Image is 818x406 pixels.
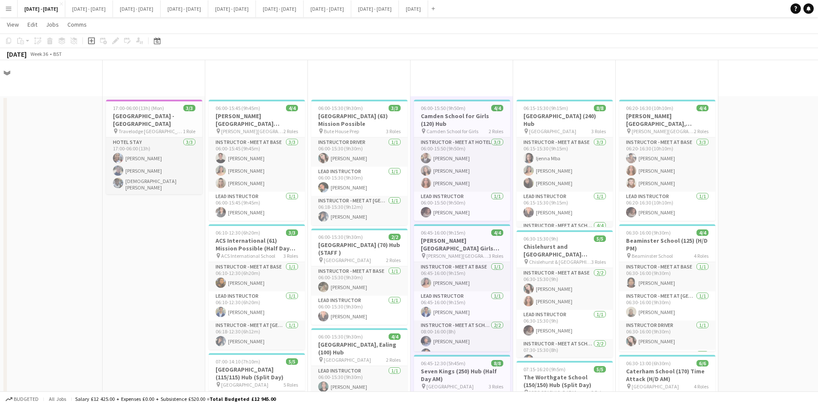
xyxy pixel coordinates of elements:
app-job-card: 06:30-15:30 (9h)5/5Chislehurst and [GEOGRAPHIC_DATA] (130/130) Hub (split day) Chislehurst & [GEO... [517,230,613,357]
app-card-role: Hotel Stay3/317:00-06:00 (13h)[PERSON_NAME][PERSON_NAME][DEMOGRAPHIC_DATA][PERSON_NAME] [106,137,202,194]
span: 06:00-15:50 (9h50m) [421,105,465,111]
app-card-role: Instructor - Meet at School4/4 [517,221,613,287]
span: 06:45-16:00 (9h15m) [421,229,465,236]
app-card-role: Instructor - Meet at Base1/106:00-15:30 (9h30m)[PERSON_NAME] [311,266,407,296]
app-card-role: Lead Instructor1/106:15-15:30 (9h15m)[PERSON_NAME] [517,192,613,221]
app-job-card: 06:00-15:30 (9h30m)2/2[GEOGRAPHIC_DATA] (70) Hub (STAFF ) [GEOGRAPHIC_DATA]2 RolesInstructor - Me... [311,229,407,325]
app-card-role: Instructor - Meet at Base3/306:15-15:30 (9h15m)Ijenna Mba[PERSON_NAME][PERSON_NAME] [517,137,613,192]
app-card-role: Instructor Driver1/106:00-15:30 (9h30m)[PERSON_NAME] [311,137,407,167]
span: 8/8 [491,360,503,366]
h3: [PERSON_NAME][GEOGRAPHIC_DATA], [PERSON_NAME] (126/94) Hub (Split Day) [619,112,715,128]
app-card-role: Lead Instructor1/106:00-15:30 (9h30m)[PERSON_NAME] [311,366,407,395]
app-card-role: Instructor - Meet at Hotel3/306:00-15:50 (9h50m)[PERSON_NAME][PERSON_NAME][PERSON_NAME] [414,137,510,192]
app-card-role: Lead Instructor1/106:30-15:30 (9h)[PERSON_NAME] [517,310,613,339]
h3: Seven Kings (250) Hub (Half Day AM) [414,367,510,383]
span: View [7,21,19,28]
button: [DATE] - [DATE] [351,0,399,17]
app-job-card: 06:45-16:00 (9h15m)4/4[PERSON_NAME][GEOGRAPHIC_DATA] Girls (120/120) Hub (Split Day) [PERSON_NAME... [414,224,510,351]
span: Total Budgeted £12 945.00 [210,396,276,402]
div: 06:00-15:45 (9h45m)4/4[PERSON_NAME][GEOGRAPHIC_DATA][PERSON_NAME] (100) Hub [PERSON_NAME][GEOGRAP... [209,100,305,221]
app-card-role: Instructor - Meet at Base3/306:20-16:30 (10h10m)[PERSON_NAME][PERSON_NAME][PERSON_NAME] [619,137,715,192]
button: [DATE] - [DATE] [304,0,351,17]
span: 4/4 [491,229,503,236]
app-card-role: Lead Instructor1/106:00-15:45 (9h45m)[PERSON_NAME] [209,192,305,221]
span: 3 Roles [489,383,503,390]
span: Travelodge [GEOGRAPHIC_DATA] [GEOGRAPHIC_DATA] [119,128,183,134]
span: 5/5 [286,358,298,365]
h3: The Worthgate School (150/150) Hub (Split Day) [517,373,613,389]
span: [GEOGRAPHIC_DATA] [529,389,576,396]
span: 4/4 [696,229,709,236]
app-job-card: 06:00-15:30 (9h30m)3/3[GEOGRAPHIC_DATA] (63) Mission Possible Bute House Prep3 RolesInstructor Dr... [311,100,407,225]
div: [DATE] [7,50,27,58]
span: 06:30-15:30 (9h) [523,235,558,242]
span: 3/3 [183,105,195,111]
span: ACS International School [221,253,275,259]
app-card-role: Instructor - Meet at Base1/106:30-16:00 (9h30m)[PERSON_NAME] [619,262,715,291]
span: 2 Roles [283,128,298,134]
app-card-role: Lead Instructor1/106:00-15:50 (9h50m)[PERSON_NAME] [414,192,510,221]
a: View [3,19,22,30]
span: [PERSON_NAME][GEOGRAPHIC_DATA], Witley [632,128,694,134]
span: Chislehurst & [GEOGRAPHIC_DATA] [529,259,591,265]
button: [DATE] - [DATE] [18,0,65,17]
app-job-card: 17:00-06:00 (13h) (Mon)3/3[GEOGRAPHIC_DATA] - [GEOGRAPHIC_DATA] Travelodge [GEOGRAPHIC_DATA] [GEO... [106,100,202,194]
span: [GEOGRAPHIC_DATA] [324,257,371,263]
span: [GEOGRAPHIC_DATA] [632,383,679,390]
h3: ACS International (61) Mission Possible (Half Day AM) [209,237,305,252]
h3: [GEOGRAPHIC_DATA] (70) Hub (STAFF ) [311,241,407,256]
h3: [GEOGRAPHIC_DATA] (240) Hub [517,112,613,128]
app-card-role: Lead Instructor1/106:00-15:30 (9h30m)[PERSON_NAME] [311,167,407,196]
app-job-card: 06:00-15:50 (9h50m)4/4Camden School for Girls (120) Hub Camden School for Girls2 RolesInstructor ... [414,100,510,221]
span: [PERSON_NAME][GEOGRAPHIC_DATA] for Girls [426,253,489,259]
app-job-card: 06:20-16:30 (10h10m)4/4[PERSON_NAME][GEOGRAPHIC_DATA], [PERSON_NAME] (126/94) Hub (Split Day) [PE... [619,100,715,221]
div: 06:15-15:30 (9h15m)8/8[GEOGRAPHIC_DATA] (240) Hub [GEOGRAPHIC_DATA]3 RolesInstructor - Meet at Ba... [517,100,613,227]
app-card-role: Lead Instructor1/106:45-16:00 (9h15m)[PERSON_NAME] [414,291,510,321]
h3: [PERSON_NAME][GEOGRAPHIC_DATA] Girls (120/120) Hub (Split Day) [414,237,510,252]
app-card-role: Lead Instructor1/106:10-12:30 (6h20m)[PERSON_NAME] [209,291,305,321]
div: Salary £12 425.00 + Expenses £0.00 + Subsistence £520.00 = [75,396,276,402]
span: 06:00-15:30 (9h30m) [318,105,363,111]
span: 4/4 [696,105,709,111]
span: 06:10-12:30 (6h20m) [216,229,260,236]
span: Bute House Prep [324,128,359,134]
app-job-card: 06:30-16:00 (9h30m)4/4Beaminster School (125) (H/D PM) Beaminster School4 RolesInstructor - Meet ... [619,224,715,351]
span: 2 Roles [489,128,503,134]
app-card-role: Instructor - Meet at Base1/106:10-12:30 (6h20m)[PERSON_NAME] [209,262,305,291]
app-card-role: Instructor - Meet at [GEOGRAPHIC_DATA]1/106:30-16:00 (9h30m)[PERSON_NAME] [619,291,715,321]
button: [DATE] - [DATE] [161,0,208,17]
span: 06:30-13:00 (6h30m) [626,360,671,366]
app-card-role: Instructor - Meet at [GEOGRAPHIC_DATA]1/106:18-12:30 (6h12m)[PERSON_NAME] [209,321,305,350]
app-card-role: Instructor - Meet at School2/208:00-16:00 (8h)[PERSON_NAME][PERSON_NAME] [414,321,510,362]
span: Jobs [46,21,59,28]
h3: [GEOGRAPHIC_DATA] (115/115) Hub (Split Day) [209,366,305,381]
h3: Camden School for Girls (120) Hub [414,112,510,128]
h3: [GEOGRAPHIC_DATA], Ealing (100) Hub [311,341,407,356]
h3: Beaminster School (125) (H/D PM) [619,237,715,252]
span: Budgeted [14,396,39,402]
button: [DATE] [399,0,428,17]
h3: [GEOGRAPHIC_DATA] - [GEOGRAPHIC_DATA] [106,112,202,128]
span: [GEOGRAPHIC_DATA] [426,383,474,390]
app-card-role: Instructor - Meet at Base3/306:00-15:45 (9h45m)[PERSON_NAME][PERSON_NAME][PERSON_NAME] [209,137,305,192]
span: 2/2 [389,234,401,240]
span: 06:00-15:45 (9h45m) [216,105,260,111]
button: [DATE] - [DATE] [113,0,161,17]
span: 3/3 [286,229,298,236]
button: [DATE] - [DATE] [65,0,113,17]
span: 3 Roles [489,253,503,259]
h3: [GEOGRAPHIC_DATA] (63) Mission Possible [311,112,407,128]
span: 07:15-16:20 (9h5m) [523,366,566,372]
span: 17:00-06:00 (13h) (Mon) [113,105,164,111]
div: BST [53,51,62,57]
span: Week 36 [28,51,50,57]
button: [DATE] - [DATE] [208,0,256,17]
span: 06:15-15:30 (9h15m) [523,105,568,111]
span: 3 Roles [591,128,606,134]
app-card-role: Lead Instructor1/1 [619,350,715,379]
